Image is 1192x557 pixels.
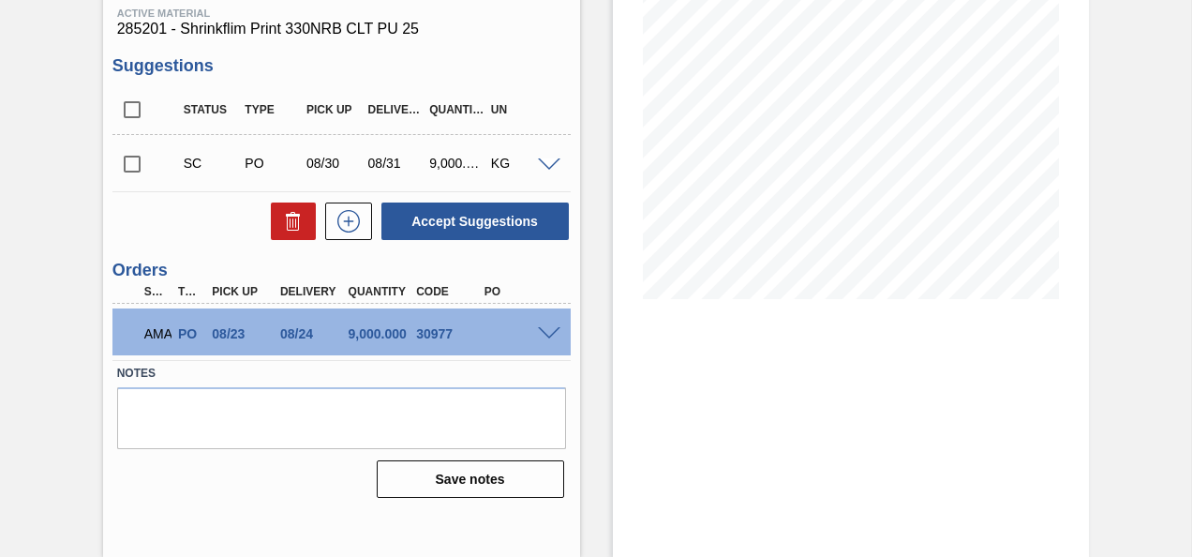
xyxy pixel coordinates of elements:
[377,460,564,498] button: Save notes
[302,156,367,171] div: 08/30/2025
[276,285,349,298] div: Delivery
[173,285,205,298] div: Type
[364,103,429,116] div: Delivery
[486,156,552,171] div: KG
[316,203,372,240] div: New suggestion
[425,103,490,116] div: Quantity
[344,326,417,341] div: 9,000.000
[261,203,316,240] div: Delete Suggestions
[480,285,553,298] div: PO
[112,261,571,280] h3: Orders
[179,156,245,171] div: Suggestion Created
[276,326,349,341] div: 08/24/2025
[344,285,417,298] div: Quantity
[117,21,566,38] span: 285201 - Shrinkflim Print 330NRB CLT PU 25
[372,201,571,242] div: Accept Suggestions
[117,360,566,387] label: Notes
[173,326,205,341] div: Purchase order
[144,326,167,341] p: AMA
[302,103,367,116] div: Pick up
[381,203,569,240] button: Accept Suggestions
[117,8,566,19] span: Active Material
[179,103,245,116] div: Status
[486,103,552,116] div: UN
[207,326,280,341] div: 08/23/2025
[112,56,571,76] h3: Suggestions
[411,326,484,341] div: 30977
[140,313,171,354] div: Awaiting Manager Approval
[240,156,305,171] div: Purchase order
[140,285,171,298] div: Step
[425,156,490,171] div: 9,000.000
[411,285,484,298] div: Code
[207,285,280,298] div: Pick up
[240,103,305,116] div: Type
[364,156,429,171] div: 08/31/2025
